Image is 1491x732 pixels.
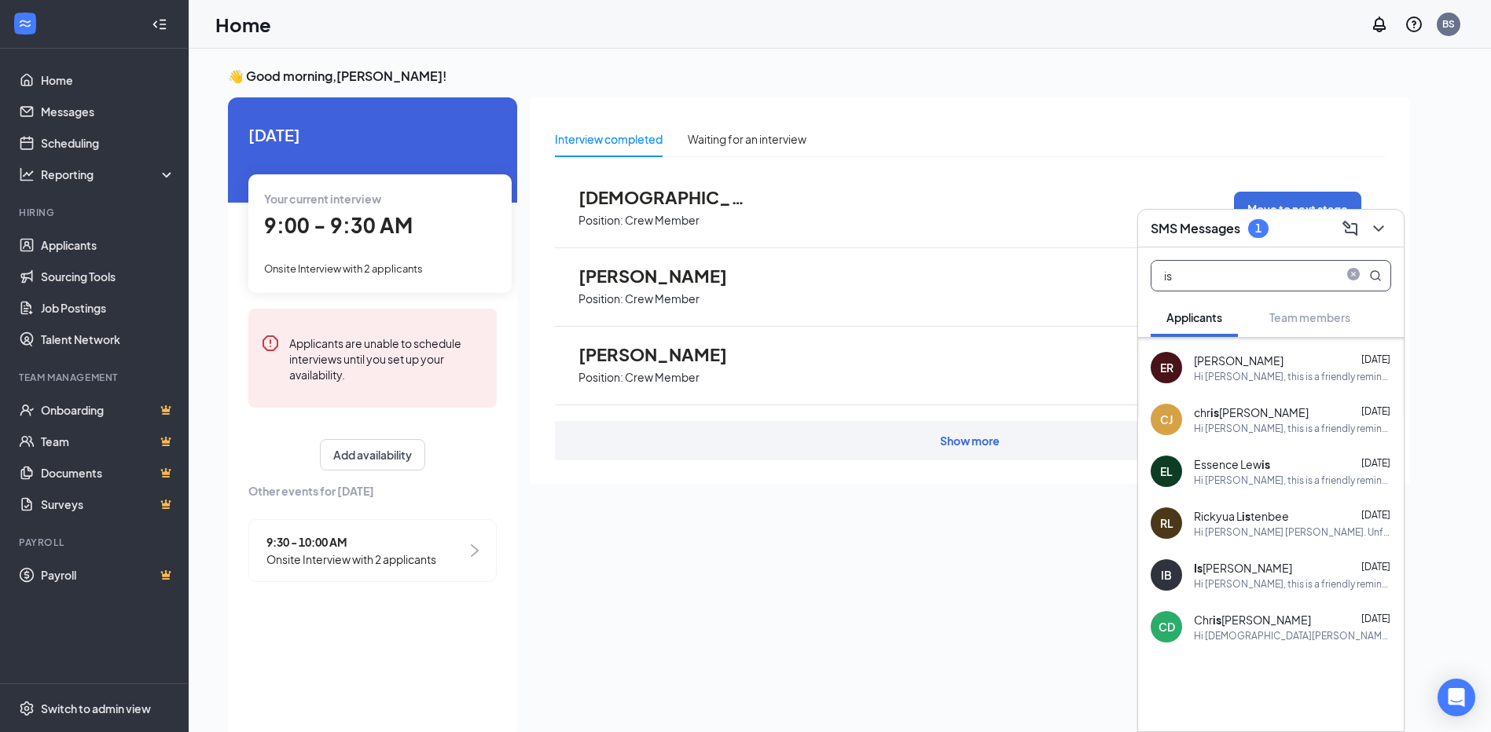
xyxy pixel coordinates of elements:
div: Hi [PERSON_NAME], this is a friendly reminder. Your meeting with [PERSON_NAME]'s for Crew Member ... [1194,422,1391,435]
div: Team Management [19,371,172,384]
span: close-circle [1344,268,1363,280]
span: [DATE] [1361,457,1390,469]
svg: ComposeMessage [1341,219,1360,238]
a: DocumentsCrown [41,457,175,489]
div: BS [1442,17,1455,31]
svg: MagnifyingGlass [1369,269,1382,282]
div: Payroll [19,536,172,549]
span: 9:30 - 10:00 AM [266,533,436,551]
svg: Error [261,334,280,353]
button: Add availability [320,439,425,470]
div: EL [1160,463,1173,479]
span: Onsite Interview with 2 applicants [266,551,436,568]
b: is [1213,613,1221,627]
a: Scheduling [41,127,175,159]
div: RL [1160,515,1173,531]
b: is [1210,405,1219,419]
h3: SMS Messages [1151,220,1240,237]
span: Your current interview [264,192,381,206]
div: ER [1160,360,1173,375]
span: Team members [1269,310,1350,324]
svg: Analysis [19,167,35,182]
div: Rickyua L tenbee [1194,508,1289,524]
div: Switch to admin view [41,701,151,716]
span: Other events for [DATE] [248,482,497,500]
span: [PERSON_NAME] [578,344,751,364]
b: Is [1194,561,1203,575]
input: Search applicant [1151,261,1338,291]
span: [DATE] [1361,405,1390,417]
a: TeamCrown [41,426,175,457]
p: Position: [578,213,623,228]
a: Talent Network [41,324,175,355]
svg: QuestionInfo [1405,15,1423,34]
span: Applicants [1166,310,1222,324]
svg: ChevronDown [1369,219,1388,238]
span: [DATE] [1361,353,1390,365]
div: CD [1159,619,1175,635]
p: Crew Member [625,213,700,228]
a: Job Postings [41,292,175,324]
a: Messages [41,96,175,127]
a: OnboardingCrown [41,394,175,426]
svg: Settings [19,701,35,716]
span: Onsite Interview with 2 applicants [264,262,423,275]
div: Hi [PERSON_NAME], this is a friendly reminder. Your meeting with [PERSON_NAME]'s for Crew Member ... [1194,370,1391,383]
div: Open Intercom Messenger [1438,679,1475,716]
div: Applicants are unable to schedule interviews until you set up your availability. [289,334,484,382]
span: [DATE] [1361,561,1390,573]
span: 9:00 - 9:30 AM [264,212,413,238]
a: Applicants [41,229,175,261]
svg: WorkstreamLogo [17,16,33,31]
h3: 👋 Good morning, [PERSON_NAME] ! [228,68,1410,85]
div: Interview completed [555,130,663,148]
span: [PERSON_NAME] [1194,353,1284,368]
div: 1 [1255,221,1261,235]
p: Position: [578,291,623,306]
a: Home [41,64,175,96]
div: CJ [1160,412,1173,427]
div: Hi [PERSON_NAME], this is a friendly reminder. Your meeting with [PERSON_NAME]'s for Crew Member ... [1194,577,1391,591]
h1: Home [215,11,271,38]
b: is [1261,457,1270,471]
p: Position: [578,370,623,385]
div: chr [PERSON_NAME] [1194,404,1309,420]
span: [DATE] [1361,613,1390,624]
svg: Collapse [152,16,167,32]
p: Crew Member [625,291,700,306]
a: SurveysCrown [41,489,175,520]
div: Show more [940,433,1000,448]
div: [PERSON_NAME] [1194,560,1292,576]
span: [DEMOGRAPHIC_DATA][PERSON_NAME] [578,187,751,207]
span: [DATE] [1361,509,1390,521]
button: ChevronDown [1366,216,1391,241]
p: Crew Member [625,370,700,385]
button: Move to next stage [1234,192,1361,225]
button: ComposeMessage [1338,216,1363,241]
a: Sourcing Tools [41,261,175,292]
div: IB [1161,567,1172,583]
div: Waiting for an interview [688,130,806,148]
div: Reporting [41,167,176,182]
span: close-circle [1344,268,1363,284]
span: [DATE] [248,123,497,147]
svg: Notifications [1370,15,1389,34]
div: Essence Lew [1194,456,1270,472]
span: [PERSON_NAME] [578,265,751,286]
div: Hi [DEMOGRAPHIC_DATA][PERSON_NAME], this is a friendly reminder. Your meeting with [PERSON_NAME]'... [1194,629,1391,642]
a: PayrollCrown [41,559,175,591]
div: Hi [PERSON_NAME] [PERSON_NAME]. Unfortunately, we had to reschedule your meeting with [PERSON_NAM... [1194,525,1391,539]
div: Chr [PERSON_NAME] [1194,612,1311,628]
div: Hi [PERSON_NAME], this is a friendly reminder. Your meeting with [PERSON_NAME]'s for Crew Member ... [1194,474,1391,487]
div: Hiring [19,206,172,219]
b: is [1242,509,1250,523]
